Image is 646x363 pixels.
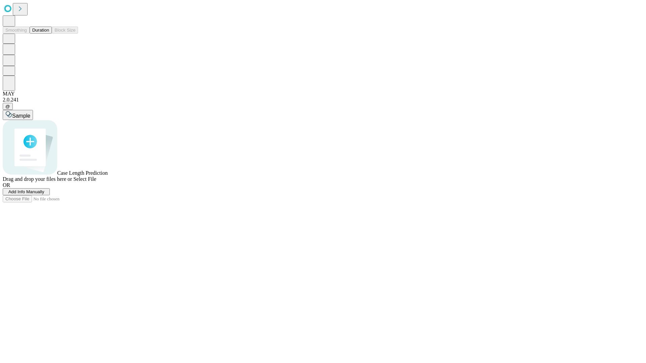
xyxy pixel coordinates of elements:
[3,182,10,188] span: OR
[3,103,13,110] button: @
[52,27,78,34] button: Block Size
[3,188,50,195] button: Add Info Manually
[3,27,30,34] button: Smoothing
[73,176,96,182] span: Select File
[3,110,33,120] button: Sample
[57,170,108,176] span: Case Length Prediction
[3,97,643,103] div: 2.0.241
[3,91,643,97] div: MAY
[5,104,10,109] span: @
[3,176,72,182] span: Drag and drop your files here or
[8,189,44,194] span: Add Info Manually
[12,113,30,119] span: Sample
[30,27,52,34] button: Duration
